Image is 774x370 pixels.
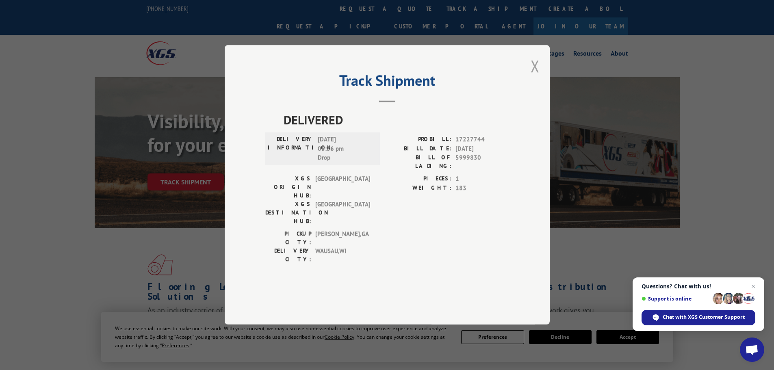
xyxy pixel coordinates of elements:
[663,314,745,321] span: Chat with XGS Customer Support
[265,247,311,264] label: DELIVERY CITY:
[318,135,373,163] span: [DATE] 05:36 pm Drop
[642,296,710,302] span: Support is online
[387,135,451,145] label: PROBILL:
[642,310,755,325] span: Chat with XGS Customer Support
[315,230,370,247] span: [PERSON_NAME] , GA
[455,154,509,171] span: 5999830
[265,175,311,200] label: XGS ORIGIN HUB:
[315,200,370,226] span: [GEOGRAPHIC_DATA]
[455,184,509,193] span: 183
[265,75,509,90] h2: Track Shipment
[315,175,370,200] span: [GEOGRAPHIC_DATA]
[455,175,509,184] span: 1
[740,338,764,362] a: Open chat
[284,111,509,129] span: DELIVERED
[455,135,509,145] span: 17227744
[315,247,370,264] span: WAUSAU , WI
[268,135,314,163] label: DELIVERY INFORMATION:
[642,283,755,290] span: Questions? Chat with us!
[387,184,451,193] label: WEIGHT:
[265,200,311,226] label: XGS DESTINATION HUB:
[531,55,540,77] button: Close modal
[387,175,451,184] label: PIECES:
[455,144,509,154] span: [DATE]
[387,154,451,171] label: BILL OF LADING:
[265,230,311,247] label: PICKUP CITY:
[387,144,451,154] label: BILL DATE:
